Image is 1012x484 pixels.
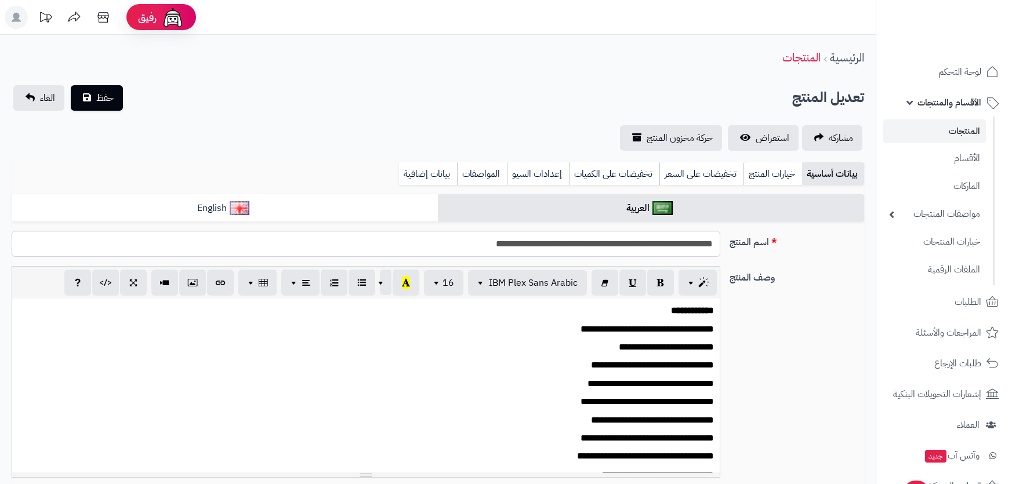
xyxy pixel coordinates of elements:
a: الملفات الرقمية [883,257,986,282]
span: العملاء [957,417,980,433]
a: إعدادات السيو [507,162,569,185]
a: المنتجات [883,119,986,143]
span: حركة مخزون المنتج [647,131,713,145]
a: المواصفات [457,162,507,185]
a: العربية [438,194,864,223]
a: العملاء [883,411,1005,439]
a: المنتجات [782,49,821,66]
img: logo-2.png [933,27,1001,51]
img: العربية [652,201,673,215]
span: المراجعات والأسئلة [916,325,981,341]
span: الأقسام والمنتجات [917,94,981,111]
a: الأقسام [883,146,986,171]
a: الماركات [883,174,986,199]
button: حفظ [71,85,123,111]
span: الغاء [40,91,55,105]
a: حركة مخزون المنتج [620,125,722,151]
a: وآتس آبجديد [883,442,1005,470]
button: 16 [424,270,463,296]
a: إشعارات التحويلات البنكية [883,380,1005,408]
a: الرئيسية [830,49,864,66]
span: استعراض [756,131,789,145]
img: English [230,201,250,215]
h2: تعديل المنتج [792,86,864,110]
a: بيانات إضافية [399,162,457,185]
label: وصف المنتج [725,266,869,285]
img: ai-face.png [161,6,184,29]
span: حفظ [96,91,114,105]
a: لوحة التحكم [883,58,1005,86]
a: طلبات الإرجاع [883,350,1005,377]
span: وآتس آب [924,447,980,464]
a: المراجعات والأسئلة [883,319,1005,347]
a: خيارات المنتج [743,162,802,185]
a: تخفيضات على السعر [659,162,743,185]
span: الطلبات [955,294,981,310]
a: الغاء [13,85,64,111]
button: IBM Plex Sans Arabic [468,270,587,296]
a: خيارات المنتجات [883,230,986,254]
label: اسم المنتج [725,231,869,249]
a: تخفيضات على الكميات [569,162,659,185]
a: استعراض [728,125,799,151]
span: مشاركه [829,131,853,145]
span: إشعارات التحويلات البنكية [893,386,981,402]
span: 16 [442,276,454,290]
a: English [12,194,438,223]
span: IBM Plex Sans Arabic [489,276,578,290]
span: جديد [925,450,946,463]
span: طلبات الإرجاع [934,355,981,372]
a: بيانات أساسية [802,162,864,185]
a: مشاركه [802,125,862,151]
a: تحديثات المنصة [31,6,60,32]
span: رفيق [138,10,157,24]
span: لوحة التحكم [938,64,981,80]
a: مواصفات المنتجات [883,202,986,227]
a: الطلبات [883,288,1005,316]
